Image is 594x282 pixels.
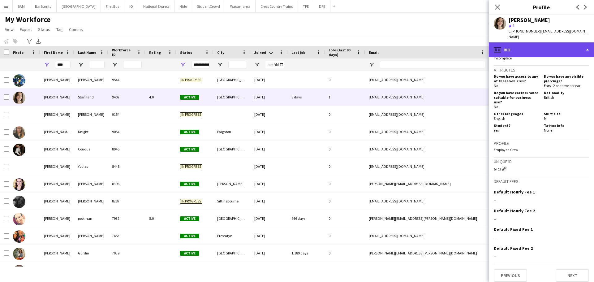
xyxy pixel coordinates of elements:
[124,0,138,12] button: IQ
[256,0,298,12] button: Cross Country Trains
[5,27,14,32] span: View
[544,116,547,121] span: M
[26,37,33,45] app-action-btn: Advanced filters
[180,112,202,117] span: In progress
[40,193,74,210] div: [PERSON_NAME]
[365,227,489,244] div: [EMAIL_ADDRESS][DOMAIN_NAME]
[365,245,489,262] div: [PERSON_NAME][EMAIL_ADDRESS][PERSON_NAME][DOMAIN_NAME]
[174,0,192,12] button: Nido
[74,123,108,140] div: Knight
[74,193,108,210] div: [PERSON_NAME]
[192,0,225,12] button: StudentCrowd
[13,213,25,225] img: louise poolman
[112,48,134,57] span: Workforce ID
[494,104,498,109] span: No
[40,123,74,140] div: [PERSON_NAME] [PERSON_NAME]
[494,235,589,240] div: --
[544,90,589,95] h5: Nationality
[365,106,489,123] div: [EMAIL_ADDRESS][DOMAIN_NAME]
[544,74,589,83] h5: Do you have any visible piercings?
[365,262,489,279] div: [EMAIL_ADDRESS][DOMAIN_NAME]
[17,25,34,33] a: Export
[108,227,145,244] div: 7453
[365,158,489,175] div: [EMAIL_ADDRESS][DOMAIN_NAME]
[251,193,288,210] div: [DATE]
[13,196,25,208] img: Louise Henry
[180,234,199,238] span: Active
[251,210,288,227] div: [DATE]
[74,89,108,106] div: Staniland
[13,265,25,277] img: Louise Robson
[494,123,539,128] h5: Student?
[494,147,589,152] p: Employed Crew
[291,50,305,55] span: Last job
[213,175,251,192] div: [PERSON_NAME]
[213,227,251,244] div: Prestatyn
[55,61,71,68] input: First Name Filter Input
[251,175,288,192] div: [DATE]
[325,141,365,158] div: 0
[365,123,489,140] div: [EMAIL_ADDRESS][DOMAIN_NAME]
[213,71,251,88] div: [GEOGRAPHIC_DATA]
[40,262,74,279] div: [PERSON_NAME]
[13,50,24,55] span: Photo
[494,56,589,60] p: Incomplete
[180,95,199,100] span: Active
[180,147,199,152] span: Active
[69,27,83,32] span: Comms
[213,210,251,227] div: [GEOGRAPHIC_DATA]
[489,3,594,11] h3: Profile
[325,89,365,106] div: 1
[254,62,260,67] button: Open Filter Menu
[254,50,266,55] span: Joined
[2,25,16,33] a: View
[489,42,594,57] div: Bio
[180,182,199,186] span: Active
[325,158,365,175] div: 0
[325,123,365,140] div: 0
[138,0,174,12] button: National Express
[108,175,145,192] div: 8396
[13,74,25,87] img: Louise Griffin
[512,23,514,28] span: 4
[494,128,499,132] span: Yes
[57,0,101,12] button: [GEOGRAPHIC_DATA]
[509,29,541,33] span: t. [PHONE_NUMBER]
[56,27,63,32] span: Tag
[288,262,325,279] div: 6 days
[251,262,288,279] div: [DATE]
[228,61,247,68] input: City Filter Input
[54,25,65,33] a: Tag
[325,262,365,279] div: 1
[180,50,192,55] span: Status
[40,175,74,192] div: [PERSON_NAME]
[145,89,176,106] div: 4.0
[74,175,108,192] div: [PERSON_NAME]
[380,61,485,68] input: Email Filter Input
[494,83,498,88] span: No
[369,62,374,67] button: Open Filter Menu
[108,262,145,279] div: 892
[251,227,288,244] div: [DATE]
[40,71,74,88] div: [PERSON_NAME]
[213,123,251,140] div: Paignton
[13,92,25,104] img: Louisa Staniland
[494,197,589,203] div: --
[213,141,251,158] div: [GEOGRAPHIC_DATA]
[13,144,25,156] img: Louis Couque
[213,245,251,262] div: [GEOGRAPHIC_DATA]
[509,17,550,23] div: [PERSON_NAME]
[288,245,325,262] div: 1,189 days
[325,227,365,244] div: 0
[40,210,74,227] div: [PERSON_NAME]
[74,262,108,279] div: [PERSON_NAME]
[74,158,108,175] div: Youles
[494,74,539,83] h5: Do you have access to any of these vehicles?
[265,61,284,68] input: Joined Filter Input
[112,62,118,67] button: Open Filter Menu
[369,50,379,55] span: Email
[494,208,535,214] h3: Default Hourly Fee 2
[13,248,25,260] img: Mary-Louise Gurdin
[74,141,108,158] div: Couque
[298,0,314,12] button: TPE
